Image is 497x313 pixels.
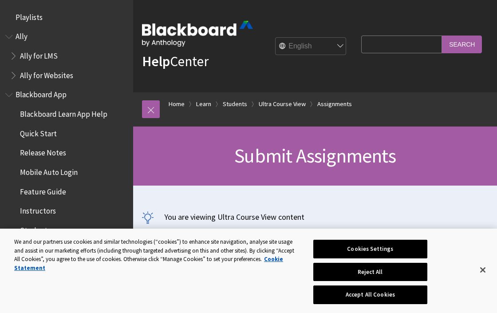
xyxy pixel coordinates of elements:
[313,263,428,281] button: Reject All
[142,52,209,70] a: HelpCenter
[16,87,67,99] span: Blackboard App
[20,107,107,119] span: Blackboard Learn App Help
[142,211,488,222] p: You are viewing Ultra Course View content
[473,260,493,280] button: Close
[317,99,352,110] a: Assignments
[5,10,128,25] nav: Book outline for Playlists
[20,146,66,158] span: Release Notes
[20,184,66,196] span: Feature Guide
[20,126,57,138] span: Quick Start
[20,204,56,216] span: Instructors
[16,29,28,41] span: Ally
[5,29,128,83] nav: Book outline for Anthology Ally Help
[234,143,396,168] span: Submit Assignments
[313,240,428,258] button: Cookies Settings
[142,21,253,47] img: Blackboard by Anthology
[313,285,428,304] button: Accept All Cookies
[142,52,170,70] strong: Help
[14,238,298,272] div: We and our partners use cookies and similar technologies (“cookies”) to enhance site navigation, ...
[20,68,73,80] span: Ally for Websites
[442,36,482,53] input: Search
[16,10,43,22] span: Playlists
[20,165,78,177] span: Mobile Auto Login
[14,255,283,272] a: More information about your privacy, opens in a new tab
[169,99,185,110] a: Home
[196,99,211,110] a: Learn
[20,223,51,235] span: Students
[223,99,247,110] a: Students
[276,38,347,55] select: Site Language Selector
[259,99,306,110] a: Ultra Course View
[20,48,58,60] span: Ally for LMS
